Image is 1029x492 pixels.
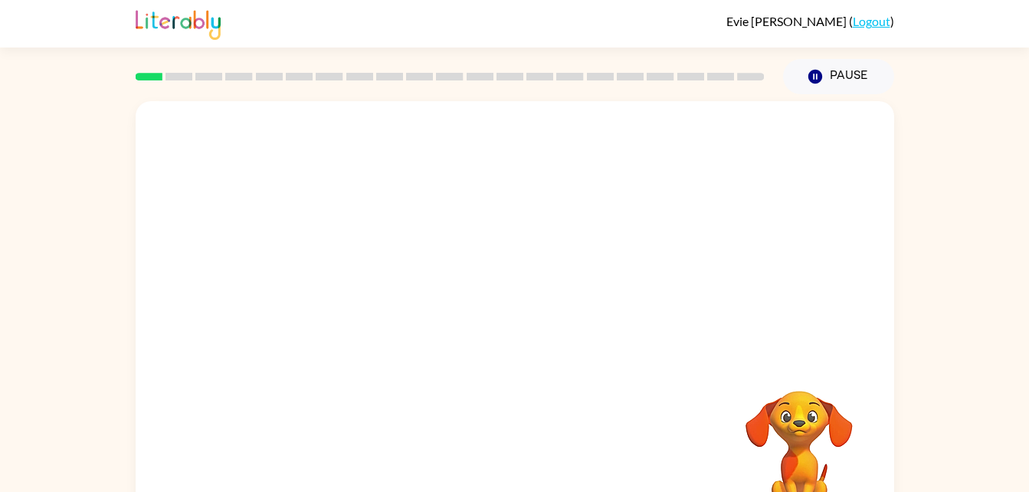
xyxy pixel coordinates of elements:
[853,14,890,28] a: Logout
[783,59,894,94] button: Pause
[726,14,894,28] div: ( )
[136,6,221,40] img: Literably
[726,14,849,28] span: Evie [PERSON_NAME]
